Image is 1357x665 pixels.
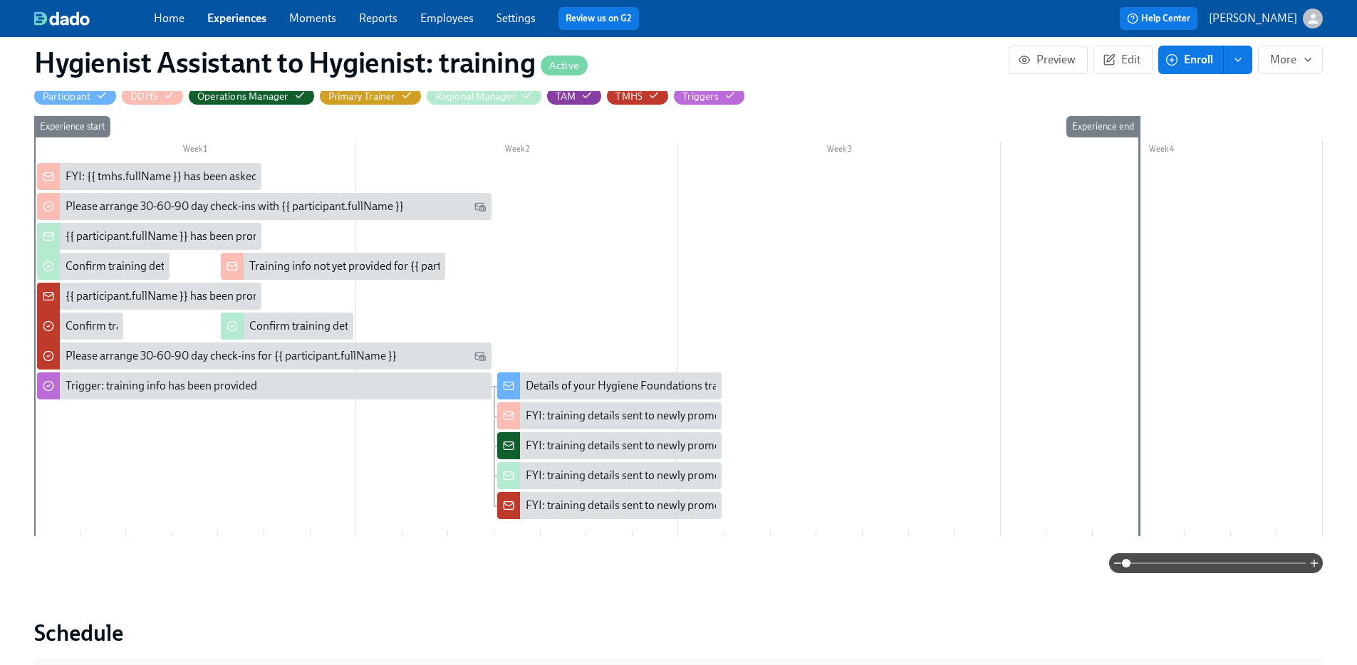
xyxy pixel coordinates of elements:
[122,88,183,105] button: DDHS
[34,88,116,105] button: Participant
[526,378,743,394] div: Details of your Hygiene Foundations training
[66,318,322,334] div: Confirm training details for {{ participant.fullName }}
[320,88,421,105] button: Primary Trainer
[37,313,123,340] div: Confirm training details for {{ participant.fullName }}
[37,193,492,220] div: Please arrange 30-60-90 day check-ins with {{ participant.fullName }}
[526,498,1082,513] div: FYI: training details sent to newly promoted Hygienist {{ participant.fullName }} ({{ participant...
[497,372,722,399] div: Details of your Hygiene Foundations training
[37,283,261,310] div: {{ participant.fullName }} has been promoted to Hygienist in Workday: please provide training det...
[1001,142,1323,160] div: Week 4
[497,492,722,519] div: FYI: training details sent to newly promoted Hygienist {{ participant.fullName }} ({{ participant...
[34,11,154,26] a: dado
[427,88,541,105] button: Regional Manager
[34,619,1323,647] h2: Schedule
[1168,53,1213,67] span: Enroll
[66,169,618,184] div: FYI: {{ tmhs.fullName }} has been asked to book 90 day check-in for you & new Hygienist {{ partic...
[615,90,643,103] div: Hide TMHS
[37,163,261,190] div: FYI: {{ tmhs.fullName }} has been asked to book 90 day check-in for you & new Hygienist {{ partic...
[1106,53,1140,67] span: Edit
[37,342,492,370] div: Please arrange 30-60-90 day check-ins for {{ participant.fullName }}
[37,253,170,280] div: Confirm training details for {{ participant.fullName }}
[547,88,602,105] button: TAM
[1224,46,1252,74] button: enroll
[34,142,356,160] div: Week 1
[607,88,668,105] button: TMHS
[197,90,288,103] div: Hide Operations Manager
[496,11,536,25] a: Settings
[556,90,576,103] div: Hide TAM
[678,142,1000,160] div: Week 3
[356,142,678,160] div: Week 2
[497,402,722,429] div: FYI: training details sent to newly promoted Hygienist {{ participant.fullName }} ({{ participant...
[558,7,639,30] button: Review us on G2
[34,11,90,26] img: dado
[189,88,314,105] button: Operations Manager
[1158,46,1224,74] button: Enroll
[130,90,157,103] div: Hide DDHS
[420,11,474,25] a: Employees
[66,258,322,274] div: Confirm training details for {{ participant.fullName }}
[66,288,725,304] div: {{ participant.fullName }} has been promoted to Hygienist in Workday: please provide training det...
[289,11,336,25] a: Moments
[207,11,266,25] a: Experiences
[249,258,909,274] div: Training info not yet provided for {{ participant.fullName }} ({{ participant.startDate | MM/DD/Y...
[66,378,257,394] div: Trigger: training info has been provided
[1127,11,1190,26] span: Help Center
[682,90,719,103] div: Hide Triggers
[43,90,90,103] div: Hide Participant
[359,11,397,25] a: Reports
[328,90,395,103] div: Hide Primary Trainer
[1120,7,1197,30] button: Help Center
[435,90,516,103] div: Hide Regional Manager
[474,201,486,212] svg: Work Email
[1209,11,1297,26] p: [PERSON_NAME]
[1066,116,1140,137] div: Experience end
[674,88,744,105] button: Triggers
[497,462,722,489] div: FYI: training details sent to newly promoted Hygienist {{ participant.fullName }} ({{ participant...
[1258,46,1323,74] button: More
[66,199,404,214] div: Please arrange 30-60-90 day check-ins with {{ participant.fullName }}
[1009,46,1088,74] button: Preview
[497,432,722,459] div: FYI: training details sent to newly promoted Hygienist {{ participant.fullName }} ({{ participant...
[37,223,261,250] div: {{ participant.fullName }} has been promoted to Hygienist in Workday: please provide training det...
[221,313,353,340] div: Confirm training details for {{ participant.fullName }}
[34,116,110,137] div: Experience start
[1093,46,1153,74] button: Edit
[526,408,1082,424] div: FYI: training details sent to newly promoted Hygienist {{ participant.fullName }} ({{ participant...
[221,253,445,280] div: Training info not yet provided for {{ participant.fullName }} ({{ participant.startDate | MM/DD/Y...
[249,318,506,334] div: Confirm training details for {{ participant.fullName }}
[34,46,588,80] h1: Hygienist Assistant to Hygienist: training
[541,61,588,71] span: Active
[566,11,632,26] a: Review us on G2
[154,11,184,25] a: Home
[474,350,486,362] svg: Work Email
[526,438,1082,454] div: FYI: training details sent to newly promoted Hygienist {{ participant.fullName }} ({{ participant...
[1021,53,1076,67] span: Preview
[1209,9,1323,28] button: [PERSON_NAME]
[37,372,492,399] div: Trigger: training info has been provided
[1270,53,1311,67] span: More
[66,348,397,364] div: Please arrange 30-60-90 day check-ins for {{ participant.fullName }}
[66,229,725,244] div: {{ participant.fullName }} has been promoted to Hygienist in Workday: please provide training det...
[526,468,1082,483] div: FYI: training details sent to newly promoted Hygienist {{ participant.fullName }} ({{ participant...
